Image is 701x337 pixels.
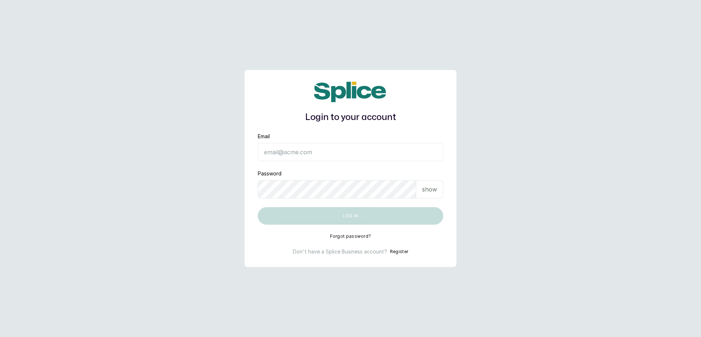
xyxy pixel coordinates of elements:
[390,248,408,255] button: Register
[258,133,270,140] label: Email
[258,170,281,177] label: Password
[258,111,443,124] h1: Login to your account
[258,207,443,225] button: Log in
[258,143,443,161] input: email@acme.com
[330,233,371,239] button: Forgot password?
[293,248,387,255] p: Don't have a Splice Business account?
[422,185,437,194] p: show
